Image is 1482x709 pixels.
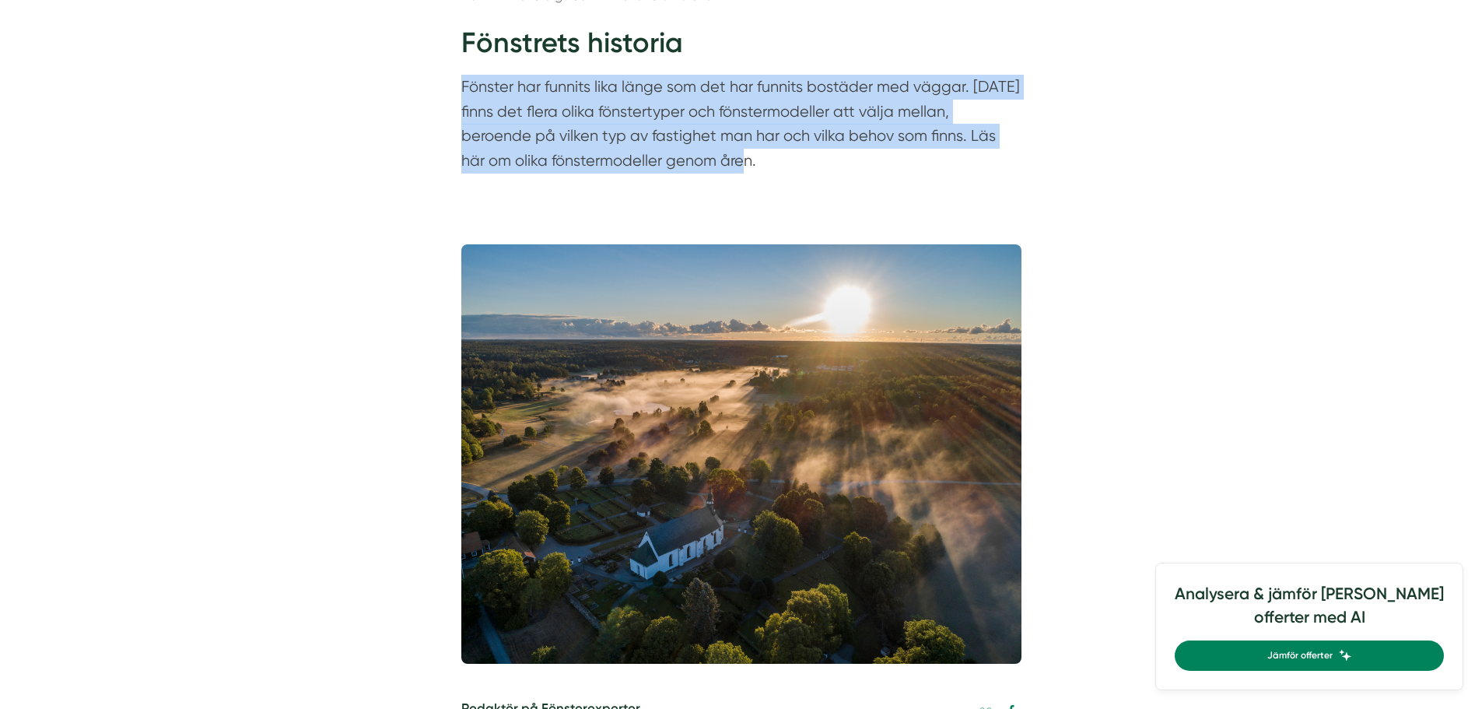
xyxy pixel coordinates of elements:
img: fönstertyp, fönstermodeller [461,244,1021,664]
a: Jämför offerter [1175,641,1444,671]
p: Fönster har funnits lika länge som det har funnits bostäder med väggar. [DATE] finns det flera ol... [461,75,1021,181]
h1: Fönstrets historia [461,24,1021,75]
h4: Analysera & jämför [PERSON_NAME] offerter med AI [1175,582,1444,641]
span: Jämför offerter [1267,648,1333,663]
